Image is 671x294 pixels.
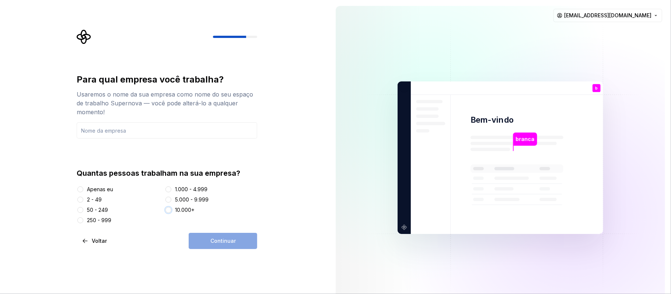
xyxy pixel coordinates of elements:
[92,238,107,244] font: Voltar
[87,186,113,192] font: Apenas eu
[87,217,111,223] font: 250 - 999
[175,207,195,213] font: 10.000+
[77,74,224,85] font: Para qual empresa você trabalha?
[553,9,662,22] button: [EMAIL_ADDRESS][DOMAIN_NAME]
[564,12,651,18] font: [EMAIL_ADDRESS][DOMAIN_NAME]
[87,207,108,213] font: 50 - 249
[77,169,240,178] font: Quantas pessoas trabalham na sua empresa?
[77,29,91,44] svg: Logotipo da Supernova
[77,233,113,249] button: Voltar
[77,91,253,116] font: Usaremos o nome da sua empresa como nome do seu espaço de trabalho Supernova — você pode alterá-l...
[471,115,514,125] font: Bem-vindo
[77,122,257,139] input: Nome da empresa
[516,136,534,143] font: branca
[595,85,598,91] font: b
[87,196,102,203] font: 2 - 49
[175,186,207,192] font: 1.000 - 4.999
[175,196,209,203] font: 5.000 - 9.999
